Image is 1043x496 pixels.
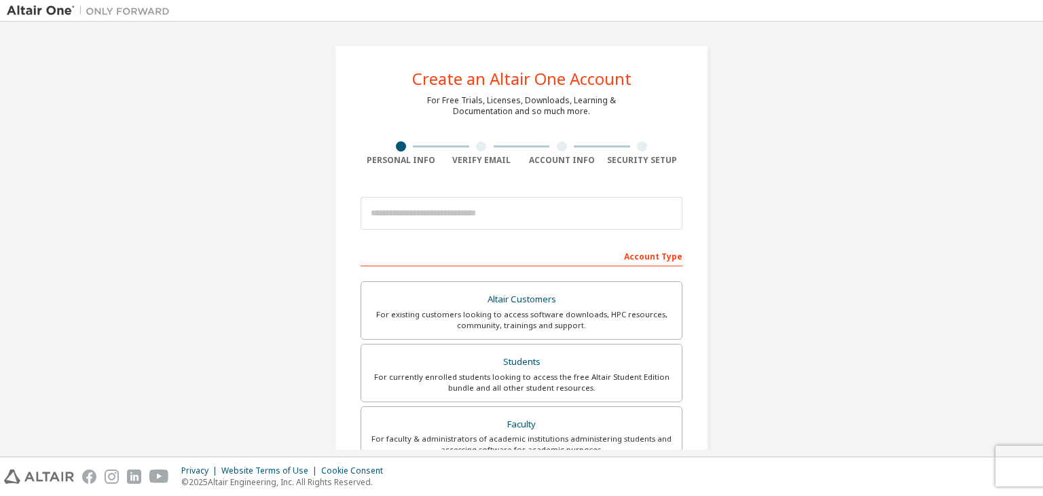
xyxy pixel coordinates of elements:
[412,71,632,87] div: Create an Altair One Account
[369,353,674,372] div: Students
[361,245,682,266] div: Account Type
[127,470,141,484] img: linkedin.svg
[105,470,119,484] img: instagram.svg
[149,470,169,484] img: youtube.svg
[441,155,522,166] div: Verify Email
[221,465,321,476] div: Website Terms of Use
[361,155,441,166] div: Personal Info
[7,4,177,18] img: Altair One
[521,155,602,166] div: Account Info
[4,470,74,484] img: altair_logo.svg
[181,476,391,488] p: © 2025 Altair Engineering, Inc. All Rights Reserved.
[369,290,674,309] div: Altair Customers
[369,372,674,393] div: For currently enrolled students looking to access the free Altair Student Edition bundle and all ...
[82,470,96,484] img: facebook.svg
[181,465,221,476] div: Privacy
[369,309,674,331] div: For existing customers looking to access software downloads, HPC resources, community, trainings ...
[602,155,683,166] div: Security Setup
[321,465,391,476] div: Cookie Consent
[427,95,616,117] div: For Free Trials, Licenses, Downloads, Learning & Documentation and so much more.
[369,415,674,434] div: Faculty
[369,433,674,455] div: For faculty & administrators of academic institutions administering students and accessing softwa...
